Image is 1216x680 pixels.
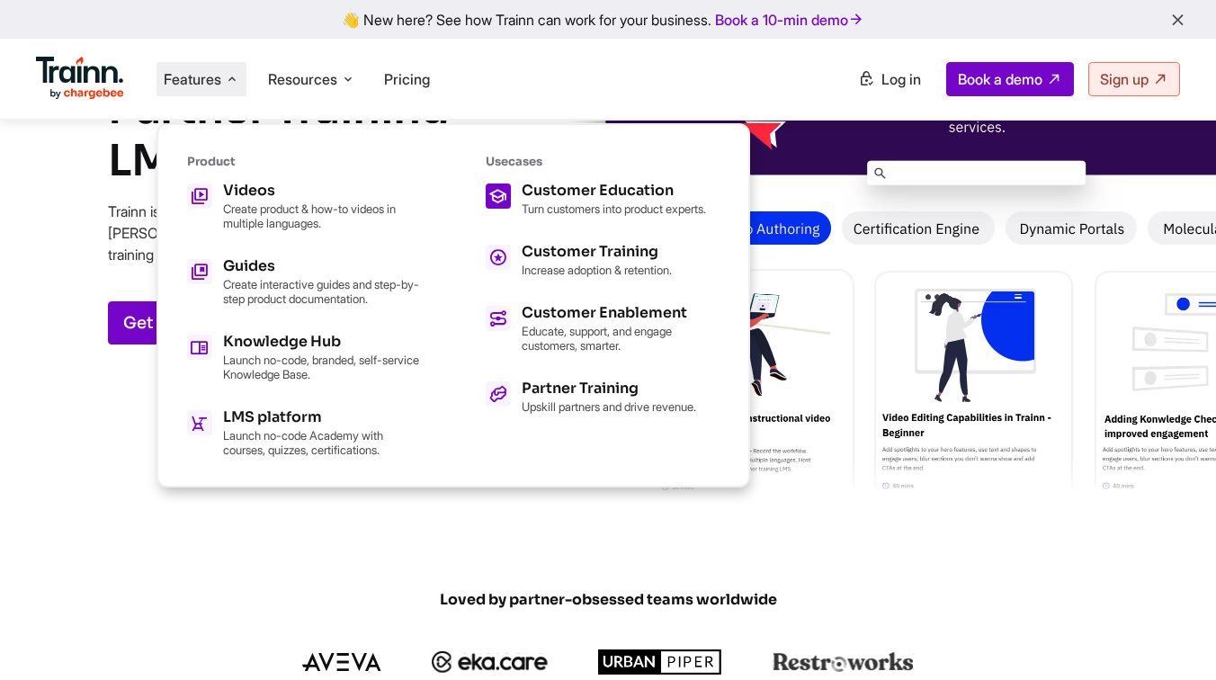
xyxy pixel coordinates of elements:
p: Turn customers into product experts. [522,201,706,216]
a: Book a demo [946,62,1074,96]
iframe: Chat Widget [1126,594,1216,680]
a: Customer Training Increase adoption & retention. [486,245,720,277]
div: Partner Training [522,381,696,396]
p: Educate, support, and engage customers, smarter. [522,324,720,353]
img: aveva logo [302,653,381,671]
div: Product [187,154,421,169]
div: Guides [223,259,421,273]
span: Log in [881,70,921,88]
p: Launch no-code Academy with courses, quizzes, certifications. [223,428,421,457]
div: Usecases [486,154,720,169]
a: Guides Create interactive guides and step-by-step product documentation. [187,259,421,306]
a: Customer Education Turn customers into product experts. [486,183,720,216]
img: Trainn Logo [36,57,124,100]
p: Trainn is the no-code partner training LMS that helps [PERSON_NAME] businesses launch an Academy ... [108,201,540,265]
p: Increase adoption & retention. [522,263,672,277]
p: Upskill partners and drive revenue. [522,399,696,414]
p: Launch no-code, branded, self-service Knowledge Base. [223,353,421,381]
a: Book a 10-min demo [711,7,868,32]
div: Videos [223,183,421,198]
div: Customer Enablement [522,306,720,320]
div: Knowledge Hub [223,335,421,349]
span: Resources [268,69,337,89]
p: Create product & how-to videos in multiple languages. [223,201,421,230]
a: LMS platform Launch no-code Academy with courses, quizzes, certifications. [187,410,421,457]
img: urbanpiper logo [598,649,722,675]
a: Sign up [1088,62,1180,96]
img: restroworks logo [773,652,914,672]
a: Knowledge Hub Launch no-code, branded, self-service Knowledge Base. [187,335,421,381]
img: ekacare logo [432,651,549,673]
a: Partner Training Upskill partners and drive revenue. [486,381,720,414]
a: Get a Demo [108,301,255,344]
div: Customer Education [522,183,706,198]
a: Pricing [384,70,430,88]
a: Log in [847,63,932,95]
div: Customer Training [522,245,672,259]
span: Sign up [1100,70,1149,88]
span: Book a demo [958,70,1042,88]
a: Customer Enablement Educate, support, and engage customers, smarter. [486,306,720,353]
span: Features [164,69,221,89]
a: Videos Create product & how-to videos in multiple languages. [187,183,421,230]
div: LMS platform [223,410,421,425]
span: Loved by partner-obsessed teams worldwide [176,590,1040,610]
div: 👋 New here? See how Trainn can work for your business. [11,11,1205,28]
p: Create interactive guides and step-by-step product documentation. [223,277,421,306]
